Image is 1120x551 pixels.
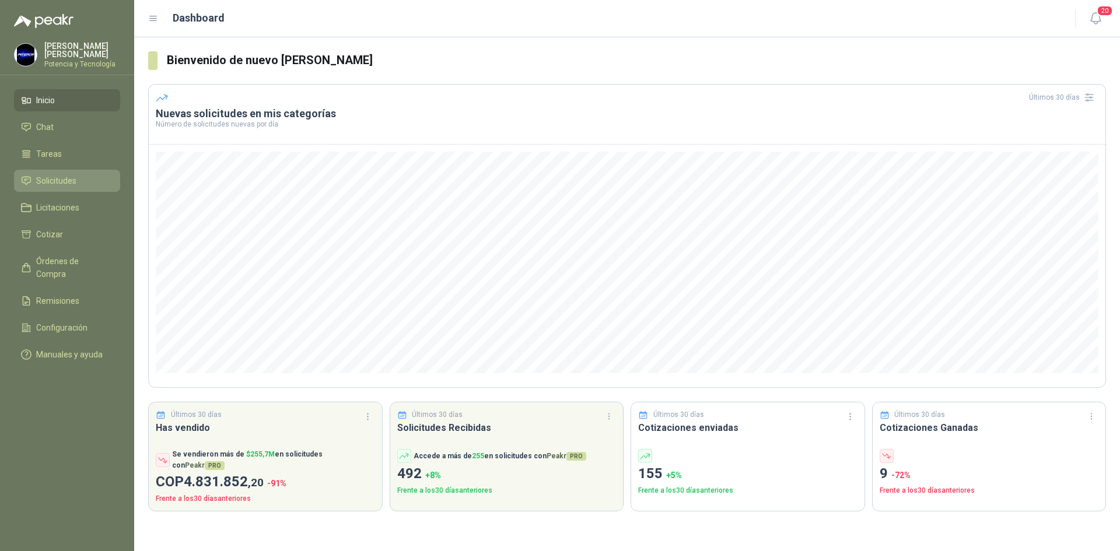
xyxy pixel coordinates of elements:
p: Accede a más de en solicitudes con [414,451,586,462]
span: Peakr [185,461,225,469]
a: Licitaciones [14,196,120,219]
span: $ 255,7M [246,450,275,458]
span: Configuración [36,321,87,334]
span: ,20 [248,476,264,489]
span: -72 % [891,471,911,480]
a: Remisiones [14,290,120,312]
p: [PERSON_NAME] [PERSON_NAME] [44,42,120,58]
img: Logo peakr [14,14,73,28]
h3: Bienvenido de nuevo [PERSON_NAME] [167,51,1106,69]
span: Remisiones [36,294,79,307]
p: 155 [638,463,857,485]
span: -91 % [267,479,286,488]
h1: Dashboard [173,10,225,26]
span: Manuales y ayuda [36,348,103,361]
a: Solicitudes [14,170,120,192]
span: Inicio [36,94,55,107]
span: + 8 % [425,471,441,480]
h3: Nuevas solicitudes en mis categorías [156,107,1098,121]
h3: Solicitudes Recibidas [397,420,617,435]
a: Órdenes de Compra [14,250,120,285]
span: Solicitudes [36,174,76,187]
a: Tareas [14,143,120,165]
p: Frente a los 30 días anteriores [638,485,857,496]
p: Potencia y Tecnología [44,61,120,68]
span: + 5 % [666,471,682,480]
p: Últimos 30 días [894,409,945,420]
span: Peakr [547,452,586,460]
div: Últimos 30 días [1029,88,1098,107]
img: Company Logo [15,44,37,66]
a: Cotizar [14,223,120,245]
span: 255 [472,452,484,460]
span: Órdenes de Compra [36,255,109,280]
span: PRO [205,461,225,470]
span: 20 [1097,5,1113,16]
h3: Cotizaciones enviadas [638,420,857,435]
a: Configuración [14,317,120,339]
p: Se vendieron más de en solicitudes con [172,449,375,471]
p: Frente a los 30 días anteriores [156,493,375,504]
p: Últimos 30 días [171,409,222,420]
p: Últimos 30 días [653,409,704,420]
a: Chat [14,116,120,138]
p: Últimos 30 días [412,409,463,420]
span: 4.831.852 [184,473,264,490]
a: Inicio [14,89,120,111]
button: 20 [1085,8,1106,29]
p: Frente a los 30 días anteriores [397,485,617,496]
span: PRO [566,452,586,461]
span: Tareas [36,148,62,160]
span: Cotizar [36,228,63,241]
p: Frente a los 30 días anteriores [880,485,1099,496]
p: COP [156,471,375,493]
p: 9 [880,463,1099,485]
a: Manuales y ayuda [14,343,120,366]
h3: Has vendido [156,420,375,435]
span: Licitaciones [36,201,79,214]
p: 492 [397,463,617,485]
p: Número de solicitudes nuevas por día [156,121,1098,128]
h3: Cotizaciones Ganadas [880,420,1099,435]
span: Chat [36,121,54,134]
